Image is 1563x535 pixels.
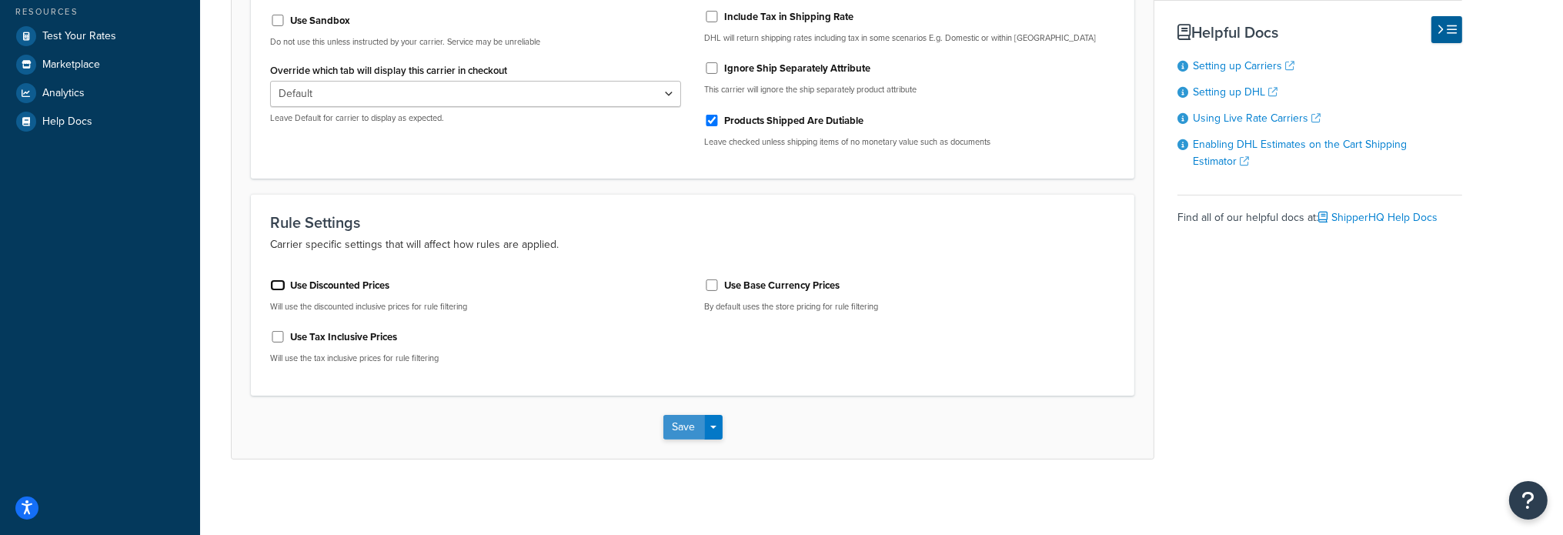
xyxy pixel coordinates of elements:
a: Analytics [12,79,189,107]
span: Test Your Rates [42,30,116,43]
button: Save [663,415,705,440]
span: Marketplace [42,59,100,72]
label: Use Sandbox [290,14,350,28]
h3: Helpful Docs [1177,24,1462,41]
span: Analytics [42,87,85,100]
p: By default uses the store pricing for rule filtering [704,301,1115,313]
p: DHL will return shipping rates including tax in some scenarios E.g. Domestic or within [GEOGRAPHI... [704,32,1115,44]
button: Hide Help Docs [1431,16,1462,43]
a: Setting up Carriers [1193,58,1294,74]
label: Ignore Ship Separately Attribute [724,62,870,75]
a: Marketplace [12,51,189,79]
label: Override which tab will display this carrier in checkout [270,65,507,76]
a: Help Docs [12,108,189,135]
h3: Rule Settings [270,214,1115,231]
p: This carrier will ignore the ship separately product attribute [704,84,1115,95]
label: Use Discounted Prices [290,279,389,293]
p: Carrier specific settings that will affect how rules are applied. [270,236,1115,254]
p: Leave checked unless shipping items of no monetary value such as documents [704,136,1115,148]
a: Setting up DHL [1193,84,1277,100]
p: Leave Default for carrier to display as expected. [270,112,681,124]
button: Open Resource Center [1509,481,1548,520]
a: Using Live Rate Carriers [1193,110,1321,126]
p: Will use the discounted inclusive prices for rule filtering [270,301,681,313]
div: Resources [12,5,189,18]
div: Find all of our helpful docs at: [1177,195,1462,229]
a: ShipperHQ Help Docs [1318,209,1438,226]
label: Include Tax in Shipping Rate [724,10,853,24]
p: Do not use this unless instructed by your carrier. Service may be unreliable [270,36,681,48]
p: Will use the tax inclusive prices for rule filtering [270,353,681,364]
label: Use Tax Inclusive Prices [290,330,397,344]
label: Use Base Currency Prices [724,279,840,293]
a: Test Your Rates [12,22,189,50]
a: Enabling DHL Estimates on the Cart Shipping Estimator [1193,136,1407,169]
label: Products Shipped Are Dutiable [724,114,863,128]
span: Help Docs [42,115,92,129]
